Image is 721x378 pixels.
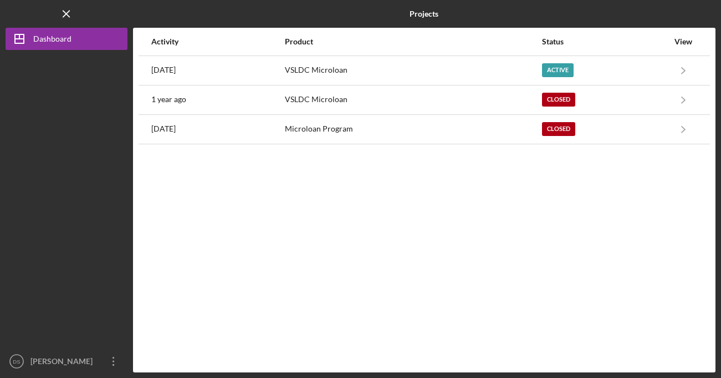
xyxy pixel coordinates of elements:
div: View [669,37,697,46]
div: VSLDC Microloan [285,57,541,84]
button: Dashboard [6,28,127,50]
div: Active [542,63,574,77]
div: Closed [542,93,575,107]
div: Product [285,37,541,46]
div: Dashboard [33,28,71,53]
div: Closed [542,122,575,136]
div: [PERSON_NAME] [28,350,100,375]
button: DS[PERSON_NAME] [6,350,127,372]
time: 2024-07-22 15:26 [151,95,186,104]
time: 2023-06-23 00:40 [151,124,176,133]
b: Projects [410,9,438,18]
time: 2025-08-25 17:43 [151,65,176,74]
div: Status [542,37,668,46]
text: DS [13,359,20,365]
div: VSLDC Microloan [285,86,541,114]
div: Activity [151,37,284,46]
div: Microloan Program [285,115,541,143]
